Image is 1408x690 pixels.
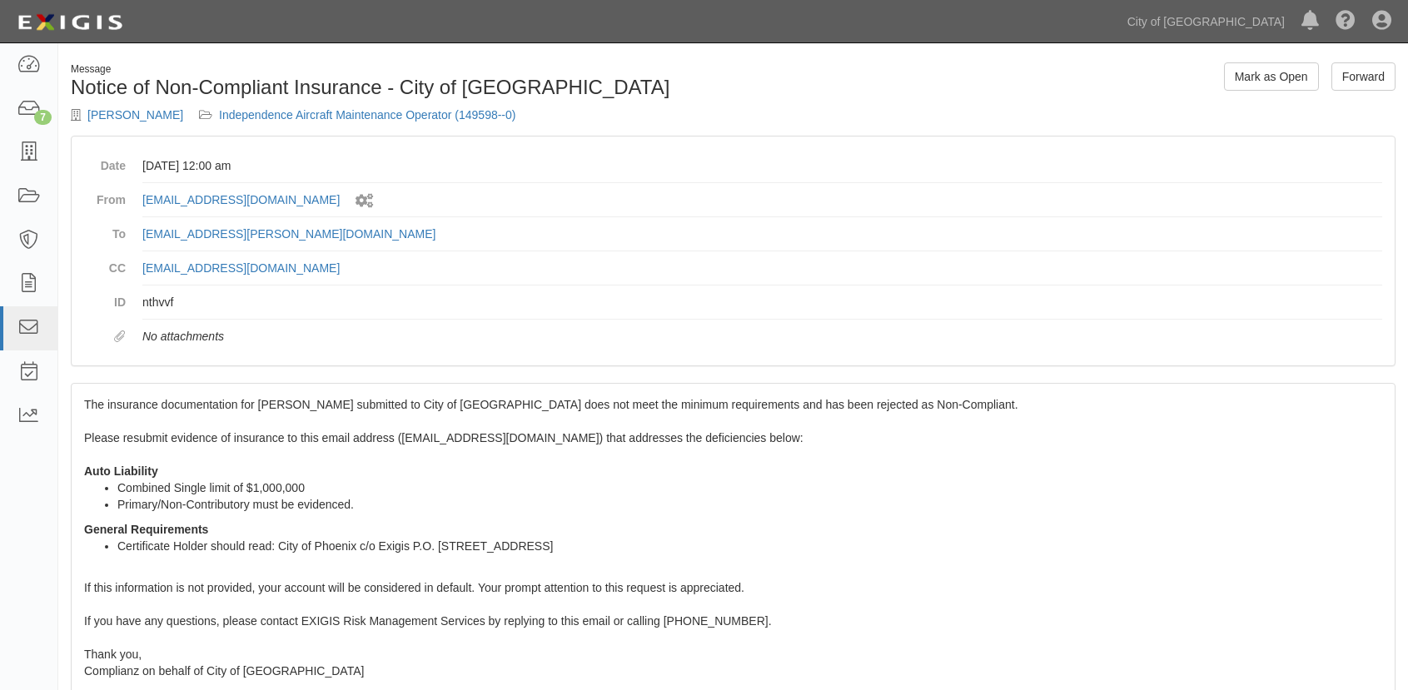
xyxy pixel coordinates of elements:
h1: Notice of Non-Compliant Insurance - City of [GEOGRAPHIC_DATA] [71,77,721,98]
dt: From [84,183,126,208]
li: Certificate Holder should read: City of Phoenix c/o Exigis P.O. [STREET_ADDRESS] [117,538,1382,554]
dd: nthvvf [142,285,1382,320]
a: [EMAIL_ADDRESS][DOMAIN_NAME] [142,193,340,206]
a: [EMAIL_ADDRESS][PERSON_NAME][DOMAIN_NAME] [142,227,435,241]
a: [PERSON_NAME] [87,108,183,122]
img: logo-5460c22ac91f19d4615b14bd174203de0afe785f0fc80cf4dbbc73dc1793850b.png [12,7,127,37]
dt: CC [84,251,126,276]
dd: [DATE] 12:00 am [142,149,1382,183]
em: No attachments [142,330,224,343]
a: Forward [1331,62,1396,91]
dt: ID [84,285,126,310]
strong: General Requirements [84,523,208,536]
li: Combined Single limit of $1,000,000 [117,479,1382,496]
a: City of [GEOGRAPHIC_DATA] [1119,5,1293,38]
li: Primary/Non-Contributory must be evidenced. [117,496,1382,513]
div: Message [71,62,721,77]
a: Independence Aircraft Maintenance Operator (149598--0) [219,108,515,122]
strong: Auto Liability [84,464,158,478]
i: Attachments [114,331,126,343]
div: 7 [34,110,52,125]
i: Sent by system workflow [356,194,373,208]
i: Help Center - Complianz [1336,12,1356,32]
dt: To [84,217,126,242]
a: [EMAIL_ADDRESS][DOMAIN_NAME] [142,261,340,275]
a: Mark as Open [1224,62,1319,91]
dt: Date [84,149,126,174]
